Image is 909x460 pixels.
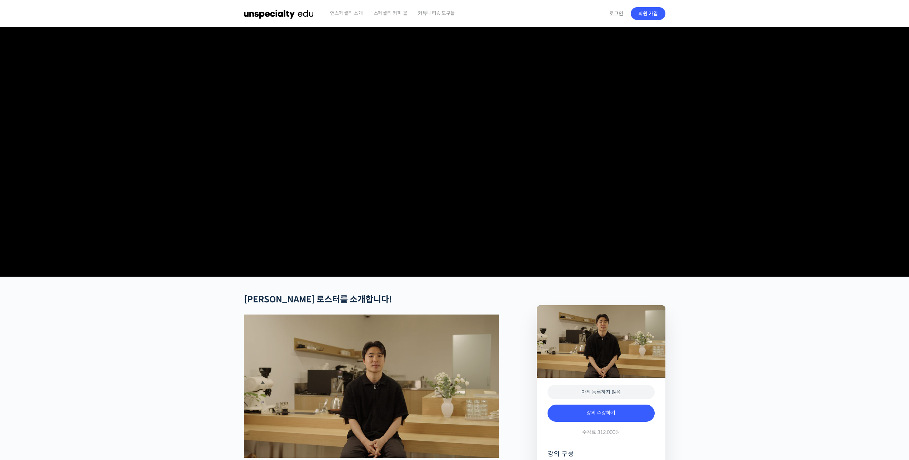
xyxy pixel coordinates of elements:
span: 수강료 312,000원 [582,429,620,436]
a: 강의 수강하기 [548,405,655,422]
a: 회원 가입 [631,7,665,20]
div: 아직 등록하지 않음 [548,385,655,400]
a: 로그인 [605,5,628,22]
h2: [PERSON_NAME] 로스터를 소개합니다! [244,295,499,305]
